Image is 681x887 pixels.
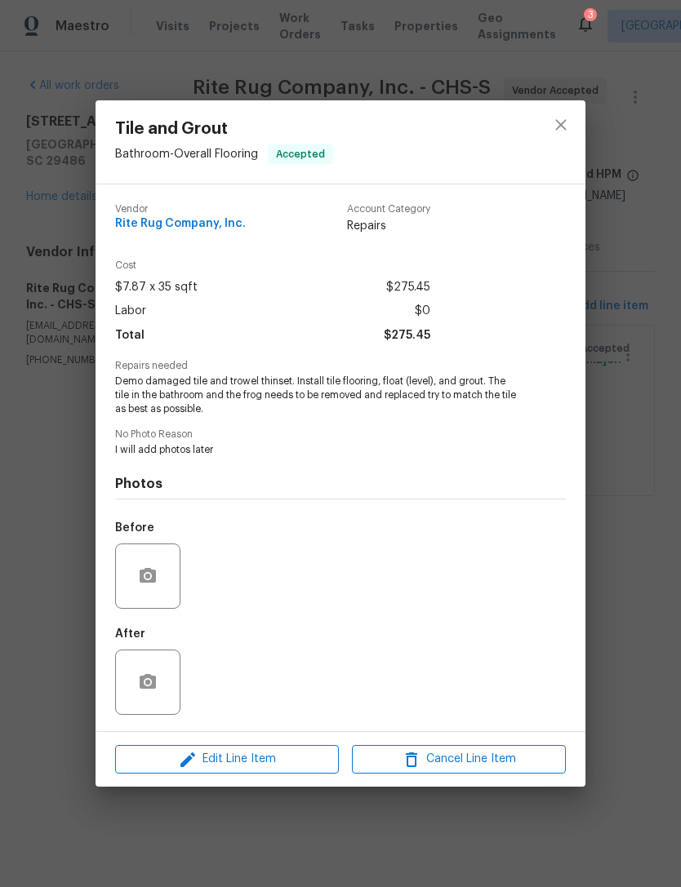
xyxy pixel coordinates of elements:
span: Repairs [347,218,430,234]
span: Cancel Line Item [357,749,561,769]
span: Cost [115,260,430,271]
span: Account Category [347,204,430,215]
span: $7.87 x 35 sqft [115,276,198,299]
span: Total [115,324,145,348]
span: Demo damaged tile and trowel thinset. Install tile flooring, float (level), and grout. The tile i... [115,375,521,415]
span: Rite Rug Company, Inc. [115,218,246,230]
h4: Photos [115,476,566,492]
span: Accepted [269,146,332,162]
button: Cancel Line Item [352,745,566,774]
button: Edit Line Item [115,745,339,774]
span: Bathroom - Overall Flooring [115,149,258,160]
span: $275.45 [386,276,430,299]
h5: Before [115,522,154,534]
span: I will add photos later [115,443,521,457]
span: $275.45 [384,324,430,348]
span: Labor [115,299,146,323]
span: Edit Line Item [120,749,334,769]
span: Tile and Grout [115,120,333,138]
span: Vendor [115,204,246,215]
div: 3 [588,7,594,23]
span: Repairs needed [115,361,566,371]
span: No Photo Reason [115,429,566,440]
span: $0 [415,299,430,323]
h5: After [115,628,145,640]
button: close [541,105,581,144]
